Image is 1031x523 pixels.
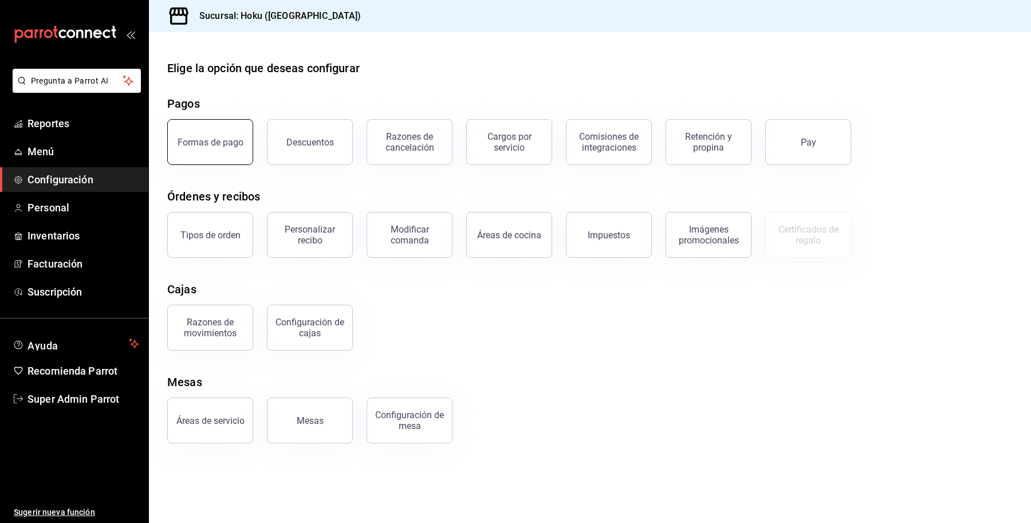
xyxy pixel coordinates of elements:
[13,69,141,93] button: Pregunta a Parrot AI
[167,188,260,205] div: Órdenes y recibos
[8,83,141,95] a: Pregunta a Parrot AI
[267,398,353,443] button: Mesas
[477,230,541,241] div: Áreas de cocina
[27,256,139,272] span: Facturación
[466,212,552,258] button: Áreas de cocina
[27,200,139,215] span: Personal
[566,119,652,165] button: Comisiones de integraciones
[267,305,353,351] button: Configuración de cajas
[374,224,445,246] div: Modificar comanda
[765,119,851,165] button: Pay
[190,9,361,23] h3: Sucursal: Hoku ([GEOGRAPHIC_DATA])
[167,119,253,165] button: Formas de pago
[27,172,139,187] span: Configuración
[27,337,124,351] span: Ayuda
[274,317,345,339] div: Configuración de cajas
[126,30,135,39] button: open_drawer_menu
[27,228,139,243] span: Inventarios
[167,398,253,443] button: Áreas de servicio
[666,212,751,258] button: Imágenes promocionales
[673,224,744,246] div: Imágenes promocionales
[27,144,139,159] span: Menú
[274,224,345,246] div: Personalizar recibo
[573,131,644,153] div: Comisiones de integraciones
[167,60,360,77] div: Elige la opción que deseas configurar
[167,373,202,391] div: Mesas
[765,212,851,258] button: Certificados de regalo
[666,119,751,165] button: Retención y propina
[27,363,139,379] span: Recomienda Parrot
[167,95,200,112] div: Pagos
[673,131,744,153] div: Retención y propina
[180,230,241,241] div: Tipos de orden
[773,224,844,246] div: Certificados de regalo
[175,317,246,339] div: Razones de movimientos
[801,137,816,148] div: Pay
[374,131,445,153] div: Razones de cancelación
[167,305,253,351] button: Razones de movimientos
[14,506,139,518] span: Sugerir nueva función
[297,415,324,426] div: Mesas
[367,398,452,443] button: Configuración de mesa
[466,119,552,165] button: Cargos por servicio
[374,410,445,431] div: Configuración de mesa
[367,212,452,258] button: Modificar comanda
[267,119,353,165] button: Descuentos
[176,415,245,426] div: Áreas de servicio
[566,212,652,258] button: Impuestos
[178,137,243,148] div: Formas de pago
[367,119,452,165] button: Razones de cancelación
[27,284,139,300] span: Suscripción
[588,230,630,241] div: Impuestos
[31,75,123,87] span: Pregunta a Parrot AI
[286,137,334,148] div: Descuentos
[267,212,353,258] button: Personalizar recibo
[167,281,196,298] div: Cajas
[474,131,545,153] div: Cargos por servicio
[27,116,139,131] span: Reportes
[27,391,139,407] span: Super Admin Parrot
[167,212,253,258] button: Tipos de orden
